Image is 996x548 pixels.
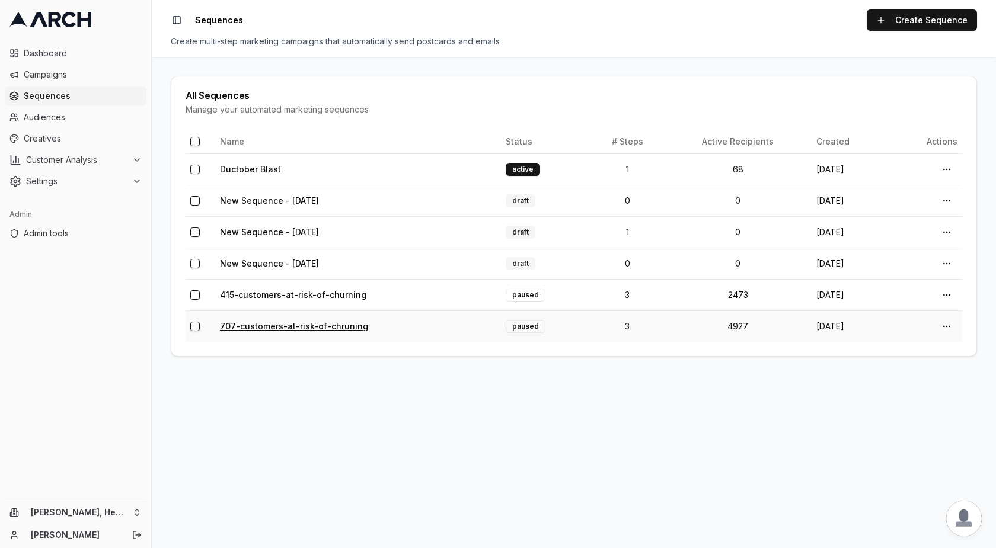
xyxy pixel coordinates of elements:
span: Sequences [195,14,243,26]
td: 1 [590,216,665,248]
td: 68 [665,153,812,185]
td: 1 [590,153,665,185]
span: Dashboard [24,47,142,59]
a: Dashboard [5,44,146,63]
div: paused [506,320,545,333]
button: Customer Analysis [5,150,146,169]
td: 0 [590,248,665,279]
th: # Steps [590,130,665,153]
td: 2473 [665,279,812,310]
td: 0 [665,185,812,216]
div: All Sequences [186,91,962,100]
td: 3 [590,279,665,310]
span: Creatives [24,133,142,145]
button: Log out [129,527,145,543]
td: [DATE] [812,310,889,342]
a: Ductober Blast [220,164,281,174]
a: Admin tools [5,224,146,243]
div: draft [506,194,535,207]
td: 4927 [665,310,812,342]
span: [PERSON_NAME], Heating, Cooling and Drains [31,507,127,518]
th: Status [501,130,590,153]
td: [DATE] [812,185,889,216]
a: 415-customers-at-risk-of-churning [220,290,366,300]
a: Campaigns [5,65,146,84]
span: Audiences [24,111,142,123]
a: New Sequence - [DATE] [220,196,319,206]
div: draft [506,257,535,270]
a: Sequences [5,86,146,105]
td: 0 [665,216,812,248]
button: Settings [5,172,146,191]
td: [DATE] [812,279,889,310]
td: 3 [590,310,665,342]
td: [DATE] [812,248,889,279]
div: paused [506,289,545,302]
th: Actions [889,130,962,153]
a: 707-customers-at-risk-of-chruning [220,321,368,331]
nav: breadcrumb [195,14,243,26]
th: Created [812,130,889,153]
a: New Sequence - [DATE] [220,258,319,268]
a: Create Sequence [867,9,977,31]
a: [PERSON_NAME] [31,529,119,541]
td: 0 [665,248,812,279]
div: Admin [5,205,146,224]
td: 0 [590,185,665,216]
span: Campaigns [24,69,142,81]
th: Active Recipients [665,130,812,153]
a: Audiences [5,108,146,127]
a: Creatives [5,129,146,148]
td: [DATE] [812,153,889,185]
div: draft [506,226,535,239]
div: Create multi-step marketing campaigns that automatically send postcards and emails [171,36,977,47]
span: Admin tools [24,227,142,239]
span: Sequences [24,90,142,102]
span: Settings [26,175,127,187]
td: [DATE] [812,216,889,248]
div: Open chat [946,501,982,536]
div: Manage your automated marketing sequences [186,104,962,116]
a: New Sequence - [DATE] [220,227,319,237]
span: Customer Analysis [26,154,127,166]
div: active [506,163,540,176]
button: [PERSON_NAME], Heating, Cooling and Drains [5,503,146,522]
th: Name [215,130,501,153]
